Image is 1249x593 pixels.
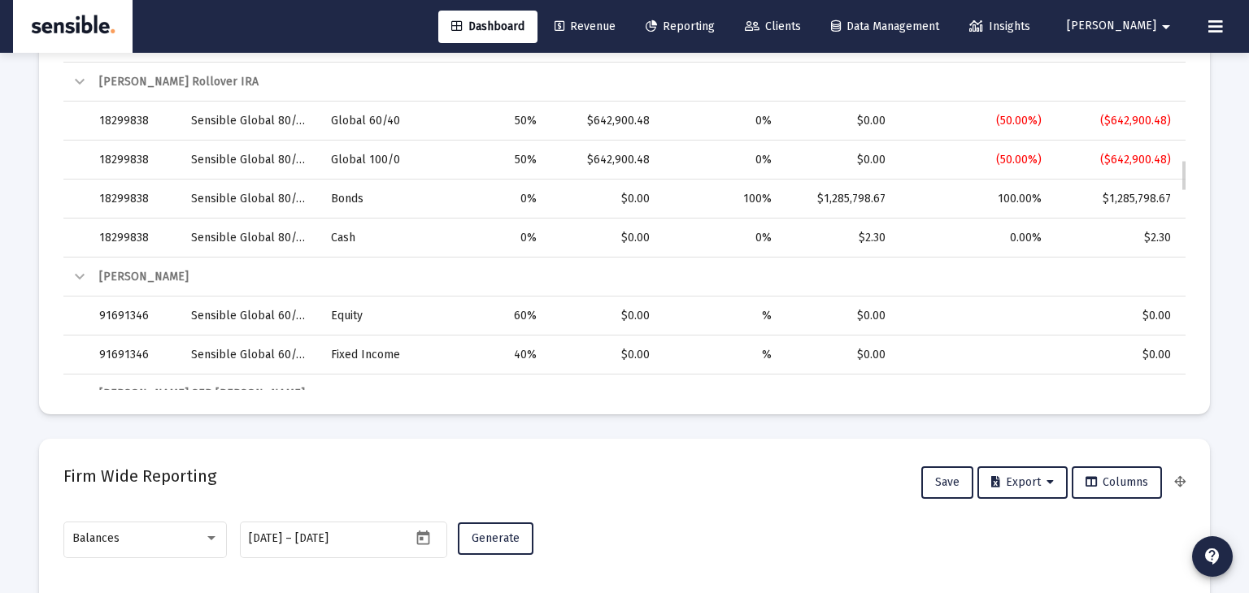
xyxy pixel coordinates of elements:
[180,141,320,180] td: Sensible Global 80/20
[458,522,533,555] button: Generate
[180,335,320,374] td: Sensible Global 60/40
[1203,547,1222,566] mat-icon: contact_support
[437,308,536,324] div: 60%
[646,19,715,33] span: Reporting
[672,191,772,207] div: 100%
[1064,308,1171,324] div: $0.00
[437,230,536,246] div: 0%
[320,219,427,258] td: Cash
[437,152,536,168] div: 50%
[451,19,524,33] span: Dashboard
[1086,475,1148,489] span: Columns
[1067,19,1156,33] span: [PERSON_NAME]
[991,475,1054,489] span: Export
[908,152,1041,168] div: (50.00%)
[99,386,1171,402] div: [PERSON_NAME] SEP [PERSON_NAME]
[99,74,1171,90] div: [PERSON_NAME] Rollover IRA
[1156,11,1176,43] mat-icon: arrow_drop_down
[72,531,120,545] span: Balances
[672,113,772,129] div: 0%
[1064,347,1171,363] div: $0.00
[559,230,651,246] div: $0.00
[935,475,960,489] span: Save
[63,463,216,489] h2: Firm Wide Reporting
[672,347,772,363] div: %
[63,258,88,296] td: Collapse
[320,335,427,374] td: Fixed Income
[437,347,536,363] div: 40%
[88,102,180,141] td: 18299838
[1064,191,1171,207] div: $1,285,798.67
[320,141,427,180] td: Global 100/0
[285,532,292,545] span: –
[88,180,180,219] td: 18299838
[542,11,629,43] a: Revenue
[88,141,180,180] td: 18299838
[559,191,651,207] div: $0.00
[1064,113,1171,129] div: ($642,900.48)
[794,113,886,129] div: $0.00
[732,11,814,43] a: Clients
[672,308,772,324] div: %
[559,152,651,168] div: $642,900.48
[672,152,772,168] div: 0%
[88,296,180,335] td: 91691346
[1072,466,1162,499] button: Columns
[794,308,886,324] div: $0.00
[559,308,651,324] div: $0.00
[559,113,651,129] div: $642,900.48
[63,374,88,413] td: Collapse
[908,113,1041,129] div: (50.00%)
[1064,230,1171,246] div: $2.30
[969,19,1030,33] span: Insights
[438,11,537,43] a: Dashboard
[908,230,1041,246] div: 0.00%
[794,152,886,168] div: $0.00
[249,532,282,545] input: Start date
[180,180,320,219] td: Sensible Global 80/20
[88,219,180,258] td: 18299838
[794,347,886,363] div: $0.00
[437,113,536,129] div: 50%
[633,11,728,43] a: Reporting
[180,102,320,141] td: Sensible Global 80/20
[1047,10,1195,42] button: [PERSON_NAME]
[295,532,373,545] input: End date
[794,191,886,207] div: $1,285,798.67
[320,296,427,335] td: Equity
[63,63,88,102] td: Collapse
[180,296,320,335] td: Sensible Global 60/40
[180,219,320,258] td: Sensible Global 80/20
[921,466,973,499] button: Save
[977,466,1068,499] button: Export
[794,230,886,246] div: $2.30
[1064,152,1171,168] div: ($642,900.48)
[559,347,651,363] div: $0.00
[99,269,1171,285] div: [PERSON_NAME]
[555,19,616,33] span: Revenue
[320,102,427,141] td: Global 60/40
[437,191,536,207] div: 0%
[818,11,952,43] a: Data Management
[956,11,1043,43] a: Insights
[672,230,772,246] div: 0%
[411,526,435,549] button: Open calendar
[88,335,180,374] td: 91691346
[831,19,939,33] span: Data Management
[745,19,801,33] span: Clients
[25,11,120,43] img: Dashboard
[320,180,427,219] td: Bonds
[472,531,520,545] span: Generate
[908,191,1041,207] div: 100.00%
